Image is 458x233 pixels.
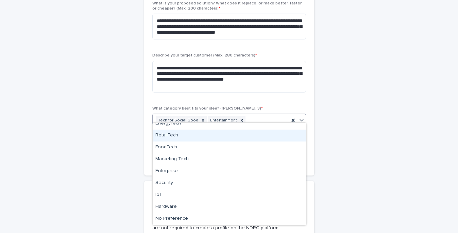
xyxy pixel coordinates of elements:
[152,217,306,232] p: We only allow pre-formed teams of up to 4 people. Your teammates are not required to create a pro...
[153,189,306,201] div: IoT
[153,165,306,177] div: Enterprise
[156,116,199,125] div: Tech for Social Good
[152,53,257,57] span: Describe your target customer (Max. 280 characters)
[153,153,306,165] div: Marketing Tech
[153,177,306,189] div: Security
[153,201,306,213] div: Hardware
[208,116,238,125] div: Entertainment
[153,130,306,142] div: RetailTech
[153,142,306,153] div: FoodTech
[152,106,263,111] span: What category best fits your idea? ([PERSON_NAME]. 3)
[153,118,306,130] div: EnergyTech
[152,1,302,10] span: What is your proposed solution? What does it replace, or make better, faster or cheaper? (Max. 20...
[153,213,306,225] div: No Preference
